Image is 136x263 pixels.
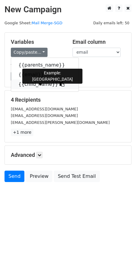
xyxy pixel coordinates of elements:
[11,79,79,89] a: {{child_name}}
[11,152,125,158] h5: Advanced
[11,70,79,79] a: {{email}}
[106,234,136,263] iframe: Chat Widget
[11,60,79,70] a: {{parents_name}}
[5,4,131,15] h2: New Campaign
[5,21,62,25] small: Google Sheet:
[11,107,78,111] small: [EMAIL_ADDRESS][DOMAIN_NAME]
[11,97,125,103] h5: 4 Recipients
[22,69,82,84] div: Example: [GEOGRAPHIC_DATA]
[11,120,110,125] small: [EMAIL_ADDRESS][PERSON_NAME][DOMAIN_NAME]
[91,21,131,25] a: Daily emails left: 50
[54,171,100,182] a: Send Test Email
[5,171,24,182] a: Send
[32,21,62,25] a: Mail Merge-SGD
[11,113,78,118] small: [EMAIL_ADDRESS][DOMAIN_NAME]
[11,39,63,45] h5: Variables
[11,129,33,136] a: +1 more
[11,48,48,57] a: Copy/paste...
[91,20,131,26] span: Daily emails left: 50
[26,171,52,182] a: Preview
[73,39,125,45] h5: Email column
